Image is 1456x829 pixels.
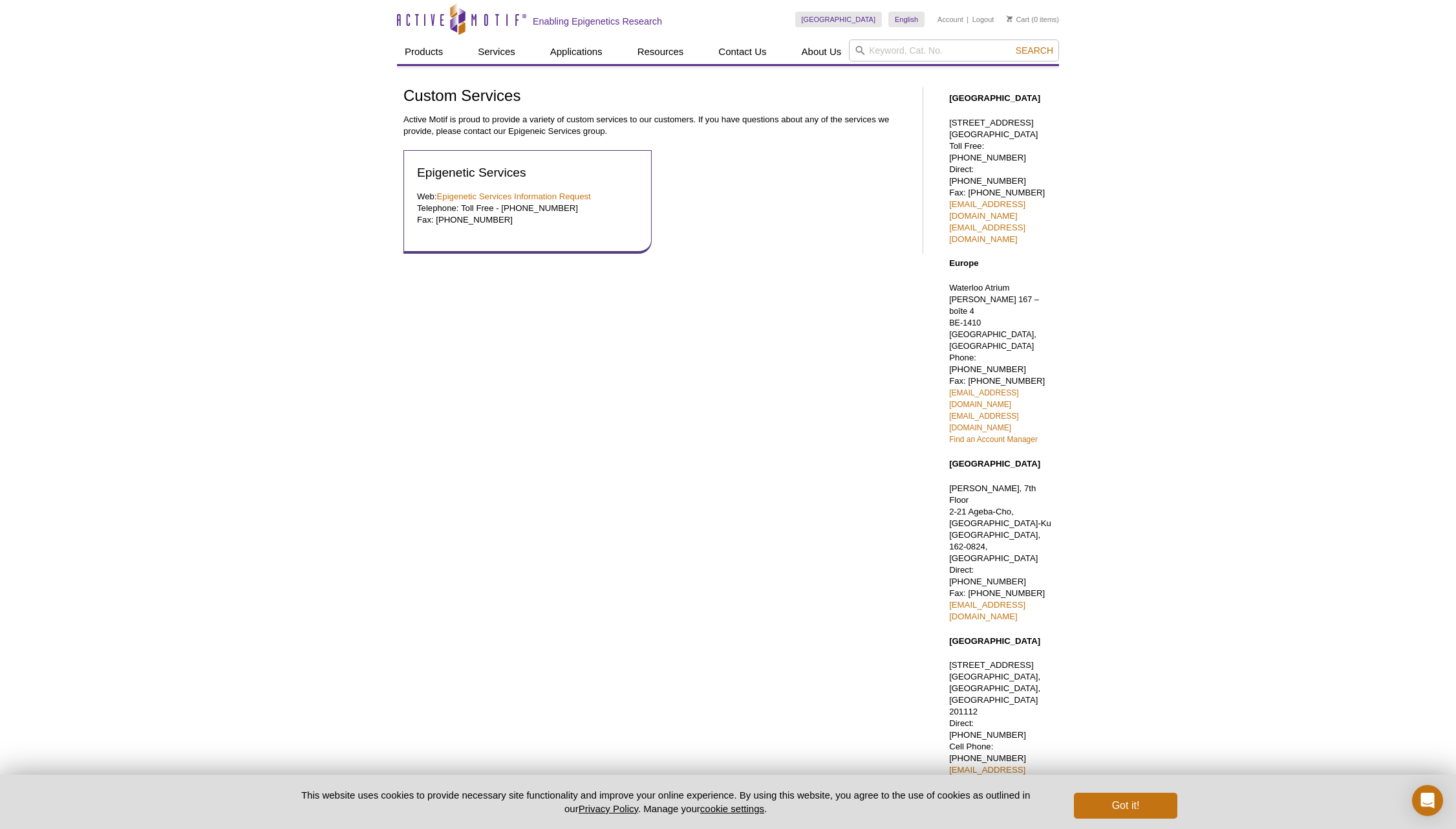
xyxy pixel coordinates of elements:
a: Services [470,39,523,64]
a: Products [397,39,451,64]
a: [EMAIL_ADDRESS][DOMAIN_NAME] [949,600,1025,621]
p: Active Motif is proud to provide a variety of custom services to our customers. If you have quest... [403,114,910,137]
span: [PERSON_NAME] 167 – boîte 4 BE-1410 [GEOGRAPHIC_DATA], [GEOGRAPHIC_DATA] [949,295,1039,351]
p: [PERSON_NAME], 7th Floor 2-21 Ageba-Cho, [GEOGRAPHIC_DATA]-Ku [GEOGRAPHIC_DATA], 162-0824, [GEOGR... [949,483,1053,623]
p: Web: Telephone: Toll Free - [PHONE_NUMBER] Fax: [PHONE_NUMBER] [417,191,638,226]
strong: Europe [949,258,978,268]
a: [EMAIL_ADDRESS][DOMAIN_NAME] [949,388,1018,409]
strong: [GEOGRAPHIC_DATA] [949,93,1040,103]
a: [EMAIL_ADDRESS][DOMAIN_NAME] [949,412,1018,432]
li: | [967,12,969,27]
p: [STREET_ADDRESS] [GEOGRAPHIC_DATA] Toll Free: [PHONE_NUMBER] Direct: [PHONE_NUMBER] Fax: [PHONE_N... [949,117,1053,245]
a: Cart [1007,15,1029,24]
a: Privacy Policy [579,803,638,814]
h2: Enabling Epigenetics Research [533,16,662,27]
a: [EMAIL_ADDRESS][DOMAIN_NAME] [949,223,1025,244]
a: Find an Account Manager [949,435,1038,444]
span: Search [1016,45,1053,56]
button: Search [1012,45,1057,56]
a: English [888,12,925,27]
p: Waterloo Atrium Phone: [PHONE_NUMBER] Fax: [PHONE_NUMBER] [949,282,1053,445]
strong: [GEOGRAPHIC_DATA] [949,459,1040,469]
a: [GEOGRAPHIC_DATA] [795,12,883,27]
strong: [GEOGRAPHIC_DATA] [949,636,1040,646]
h1: Custom Services [403,87,910,106]
a: Resources [630,39,692,64]
img: Your Cart [1007,16,1012,22]
h2: Epigenetic Services [417,164,638,181]
input: Keyword, Cat. No. [849,39,1059,61]
a: Logout [972,15,994,24]
p: This website uses cookies to provide necessary site functionality and improve your online experie... [279,788,1053,815]
button: Got it! [1074,793,1177,819]
li: (0 items) [1007,12,1059,27]
div: Open Intercom Messenger [1412,785,1443,816]
a: About Us [794,39,850,64]
p: [STREET_ADDRESS] [GEOGRAPHIC_DATA], [GEOGRAPHIC_DATA], [GEOGRAPHIC_DATA] 201112 Direct: [PHONE_NU... [949,659,1053,788]
a: Account [937,15,963,24]
a: Contact Us [711,39,774,64]
a: Applications [542,39,610,64]
button: cookie settings [700,803,764,814]
a: Epigenetic Services Information Request [437,192,591,201]
a: [EMAIL_ADDRESS][DOMAIN_NAME] [949,765,1025,786]
a: [EMAIL_ADDRESS][DOMAIN_NAME] [949,199,1025,221]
